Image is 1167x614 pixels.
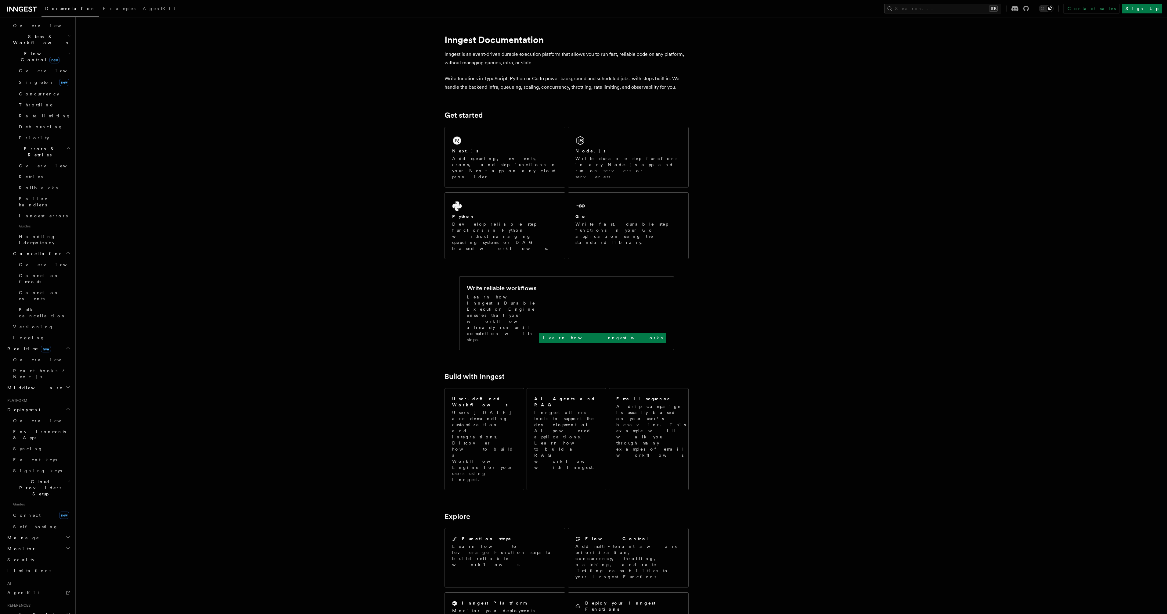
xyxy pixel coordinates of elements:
[16,132,72,143] a: Priority
[16,231,72,248] a: Handling idempotency
[16,110,72,121] a: Rate limiting
[19,185,58,190] span: Rollbacks
[575,148,606,154] h2: Node.js
[19,163,82,168] span: Overview
[5,565,72,576] a: Limitations
[11,332,72,343] a: Logging
[16,99,72,110] a: Throttling
[445,388,524,490] a: User-defined WorkflowsUsers [DATE] are demanding customization and integrations. Discover how to ...
[16,270,72,287] a: Cancel on timeouts
[11,415,72,426] a: Overview
[99,2,139,16] a: Examples
[41,346,51,352] span: new
[16,171,72,182] a: Retries
[19,113,71,118] span: Rate limiting
[45,6,95,11] span: Documentation
[445,34,689,45] h1: Inngest Documentation
[13,324,53,329] span: Versioning
[575,155,681,180] p: Write durable step functions in any Node.js app and run on servers or serverless.
[41,2,99,17] a: Documentation
[13,513,41,518] span: Connect
[585,600,681,612] h2: Deploy your Inngest Functions
[19,124,63,129] span: Debouncing
[16,65,72,76] a: Overview
[5,603,31,608] span: References
[13,457,57,462] span: Event keys
[19,68,82,73] span: Overview
[616,403,688,458] p: A drip campaign is usually based on your user's behavior. This example will walk you through many...
[452,148,478,154] h2: Next.js
[11,160,72,248] div: Errors & Retries
[452,213,475,220] h2: Python
[1039,5,1054,12] button: Toggle dark mode
[534,396,600,408] h2: AI Agents and RAG
[5,20,72,343] div: Inngest Functions
[11,426,72,443] a: Environments & Apps
[5,407,40,413] span: Deployment
[616,396,671,402] h2: Email sequence
[13,23,76,28] span: Overview
[19,262,82,267] span: Overview
[527,388,606,490] a: AI Agents and RAGInngest offers tools to support the development of AI-powered applications. Lear...
[19,234,56,245] span: Handling idempotency
[467,294,539,343] p: Learn how Inngest's Durable Execution Engine ensures that your workflow already run until complet...
[989,5,998,12] kbd: ⌘K
[49,57,59,63] span: new
[452,409,517,483] p: Users [DATE] are demanding customization and integrations. Discover how to build a Workflow Engin...
[11,248,72,259] button: Cancellation
[445,512,470,521] a: Explore
[16,304,72,321] a: Bulk cancellation
[5,554,72,565] a: Security
[5,587,72,598] a: AgentKit
[452,155,558,180] p: Add queueing, events, crons, and step functions to your Next app on any cloud provider.
[11,34,68,46] span: Steps & Workflows
[1064,4,1119,13] a: Contact sales
[16,193,72,210] a: Failure handlers
[143,6,175,11] span: AgentKit
[103,6,135,11] span: Examples
[5,404,72,415] button: Deployment
[19,80,54,85] span: Singleton
[11,499,72,509] span: Guides
[5,543,72,554] button: Monitor
[462,600,527,606] h2: Inngest Platform
[534,409,600,470] p: Inngest offers tools to support the development of AI-powered applications. Learn how to build a ...
[19,213,68,218] span: Inngest errors
[5,354,72,382] div: Realtimenew
[139,2,179,16] a: AgentKit
[19,307,66,318] span: Bulk cancellation
[11,259,72,321] div: Cancellation
[11,465,72,476] a: Signing keys
[539,333,666,343] a: Learn how Inngest works
[884,4,1001,13] button: Search...⌘K
[585,536,649,542] h2: Flow Control
[59,512,69,519] span: new
[11,476,72,499] button: Cloud Providers Setup
[445,528,565,587] a: Function stepsLearn how to leverage Function steps to build reliable workflows.
[5,581,11,586] span: AI
[445,111,483,120] a: Get started
[16,287,72,304] a: Cancel on events
[7,590,40,595] span: AgentKit
[19,102,54,107] span: Throttling
[11,354,72,365] a: Overview
[568,192,689,259] a: GoWrite fast, durable step functions in your Go application using the standard library.
[16,88,72,99] a: Concurrency
[16,160,72,171] a: Overview
[16,76,72,88] a: Singletonnew
[11,48,72,65] button: Flow Controlnew
[11,479,67,497] span: Cloud Providers Setup
[19,135,49,140] span: Priority
[462,536,511,542] h2: Function steps
[11,51,67,63] span: Flow Control
[5,346,51,352] span: Realtime
[13,429,66,440] span: Environments & Apps
[11,251,63,257] span: Cancellation
[5,398,27,403] span: Platform
[5,385,63,391] span: Middleware
[13,357,76,362] span: Overview
[575,543,681,580] p: Add multi-tenant aware prioritization, concurrency, throttling, batching, and rate limiting capab...
[5,415,72,532] div: Deployment
[19,273,59,284] span: Cancel on timeouts
[609,388,688,490] a: Email sequenceA drip campaign is usually based on your user's behavior. This example will walk yo...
